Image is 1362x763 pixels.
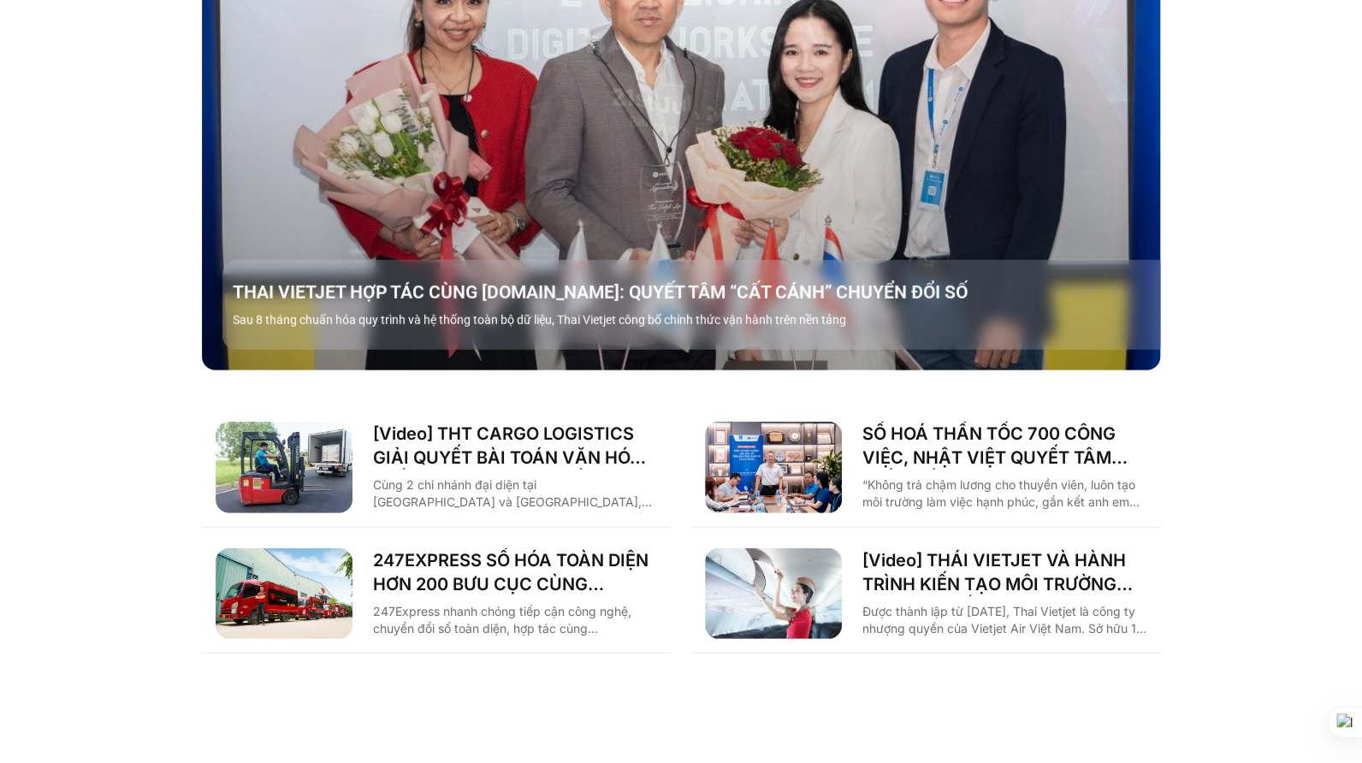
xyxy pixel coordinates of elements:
a: [Video] THT CARGO LOGISTICS GIẢI QUYẾT BÀI TOÁN VĂN HÓA NHẰM TĂNG TRƯỞNG BỀN VỮNG CÙNG BASE [373,422,657,470]
p: Sau 8 tháng chuẩn hóa quy trình và hệ thống toàn bộ dữ liệu, Thai Vietjet công bố chính thức vận ... [233,311,1170,329]
a: [Video] THÁI VIETJET VÀ HÀNH TRÌNH KIẾN TẠO MÔI TRƯỜNG LÀM VIỆC SỐ CÙNG [DOMAIN_NAME] [862,548,1146,596]
p: Được thành lập từ [DATE], Thai Vietjet là công ty nhượng quyền của Vietjet Air Việt Nam. Sở hữu 1... [862,603,1146,637]
p: Cùng 2 chi nhánh đại diện tại [GEOGRAPHIC_DATA] và [GEOGRAPHIC_DATA], THT Cargo Logistics là một ... [373,476,657,511]
a: 247EXPRESS SỐ HÓA TOÀN DIỆN HƠN 200 BƯU CỤC CÙNG [DOMAIN_NAME] [373,548,657,596]
a: THAI VIETJET HỢP TÁC CÙNG [DOMAIN_NAME]: QUYẾT TÂM “CẤT CÁNH” CHUYỂN ĐỔI SỐ [233,281,1170,305]
p: 247Express nhanh chóng tiếp cận công nghệ, chuyển đổi số toàn diện, hợp tác cùng [DOMAIN_NAME] để... [373,603,657,637]
img: Thai VietJet chuyển đổi số cùng Basevn [705,548,842,640]
p: “Không trả chậm lương cho thuyền viên, luôn tạo môi trường làm việc hạnh phúc, gắn kết anh em tàu... [862,476,1146,511]
img: 247 express chuyển đổi số cùng base [216,548,352,640]
a: SỐ HOÁ THẦN TỐC 700 CÔNG VIỆC, NHẬT VIỆT QUYẾT TÂM “GẮN KẾT TÀU – BỜ” [862,422,1146,470]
